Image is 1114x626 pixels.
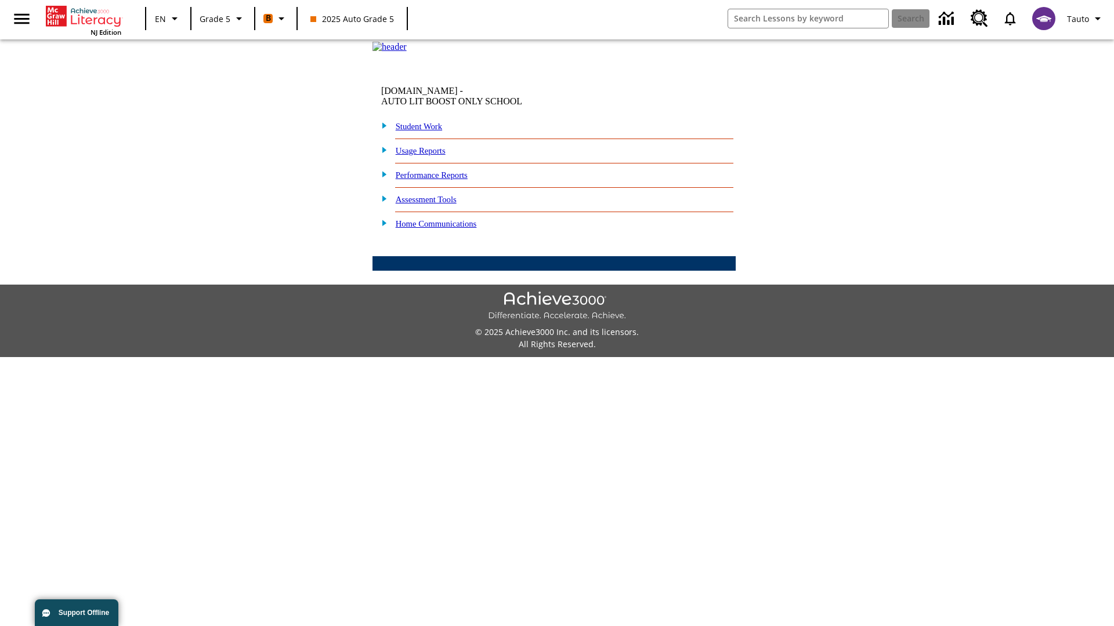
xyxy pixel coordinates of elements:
button: Support Offline [35,599,118,626]
a: Performance Reports [396,170,468,180]
button: Language: EN, Select a language [150,8,187,29]
td: [DOMAIN_NAME] - [381,86,595,107]
img: plus.gif [375,120,388,130]
nobr: AUTO LIT BOOST ONLY SCHOOL [381,96,522,106]
a: Data Center [932,3,964,35]
button: Boost Class color is orange. Change class color [259,8,293,29]
img: Achieve3000 Differentiate Accelerate Achieve [488,292,626,321]
a: Resource Center, Will open in new tab [964,3,995,34]
img: plus.gif [375,144,388,155]
button: Open side menu [5,2,39,36]
a: Home Communications [396,219,477,228]
span: EN [155,13,166,25]
a: Notifications [995,3,1025,34]
button: Profile/Settings [1062,8,1109,29]
span: B [266,11,271,26]
a: Usage Reports [396,146,446,155]
div: Home [46,3,121,37]
img: plus.gif [375,169,388,179]
span: Tauto [1067,13,1089,25]
a: Student Work [396,122,442,131]
span: Grade 5 [200,13,230,25]
span: NJ Edition [91,28,121,37]
img: avatar image [1032,7,1055,30]
img: header [372,42,407,52]
img: plus.gif [375,217,388,228]
span: Support Offline [59,609,109,617]
button: Select a new avatar [1025,3,1062,34]
button: Grade: Grade 5, Select a grade [195,8,251,29]
a: Assessment Tools [396,195,457,204]
span: 2025 Auto Grade 5 [310,13,394,25]
img: plus.gif [375,193,388,203]
input: search field [728,9,888,28]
